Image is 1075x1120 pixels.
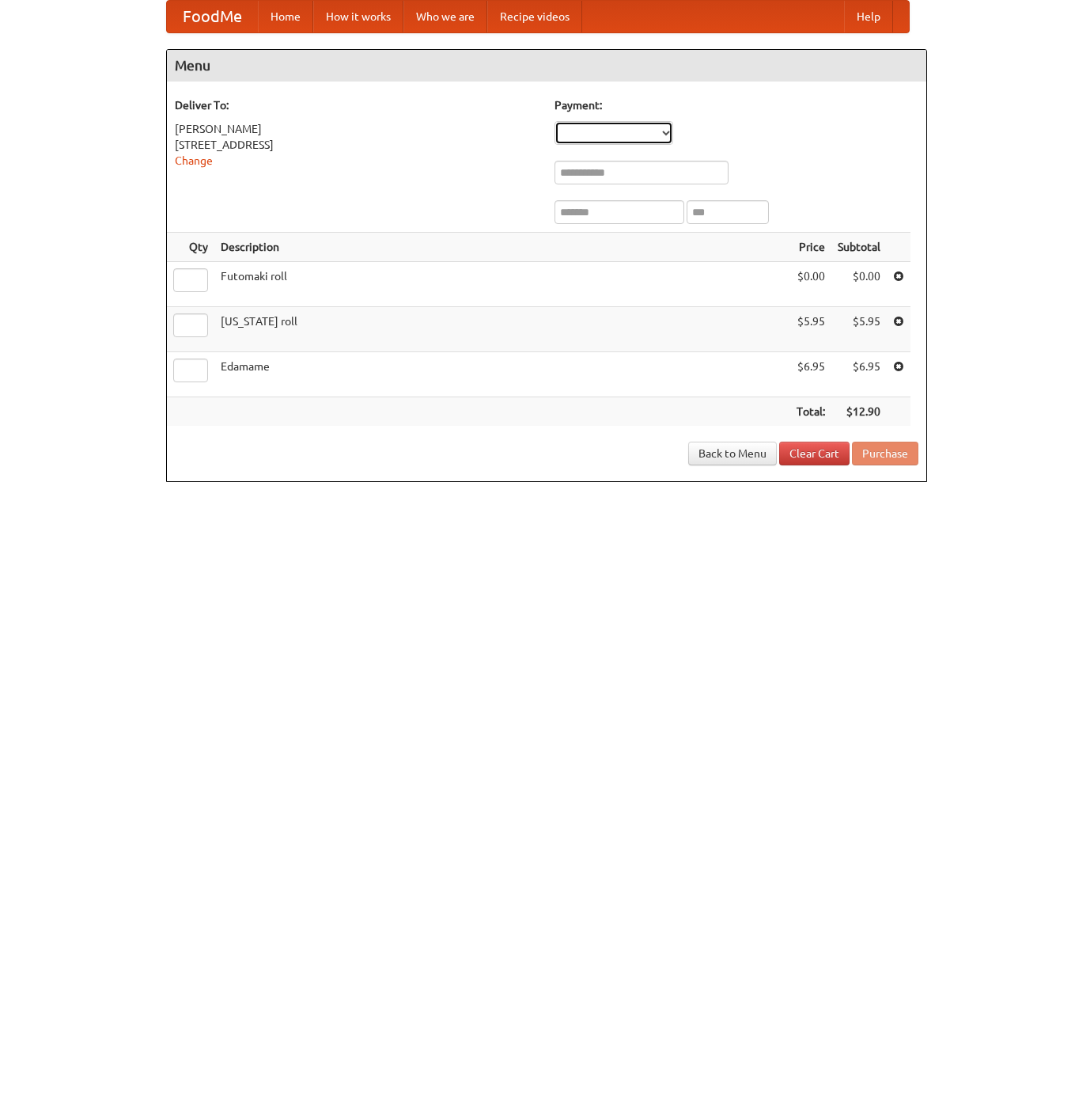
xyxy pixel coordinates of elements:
a: How it works [313,1,403,32]
th: Price [790,233,831,262]
h4: Menu [167,50,926,82]
h5: Payment: [555,97,918,113]
th: $12.90 [831,397,887,427]
a: Recipe videos [487,1,582,32]
h5: Deliver To: [175,97,539,113]
div: [PERSON_NAME] [175,121,539,137]
a: Clear Cart [779,442,850,465]
a: Who we are [403,1,487,32]
td: $0.00 [790,262,831,307]
a: Back to Menu [688,442,777,465]
td: $6.95 [790,352,831,397]
td: Edamame [214,352,790,397]
a: Home [258,1,313,32]
a: FoodMe [167,1,258,32]
th: Qty [167,233,214,262]
th: Description [214,233,790,262]
td: Futomaki roll [214,262,790,307]
th: Total: [790,397,831,427]
td: $6.95 [831,352,887,397]
th: Subtotal [831,233,887,262]
td: $0.00 [831,262,887,307]
td: $5.95 [831,307,887,352]
div: [STREET_ADDRESS] [175,137,539,153]
a: Change [175,154,213,167]
td: [US_STATE] roll [214,307,790,352]
a: Help [844,1,893,32]
td: $5.95 [790,307,831,352]
button: Purchase [852,442,918,465]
